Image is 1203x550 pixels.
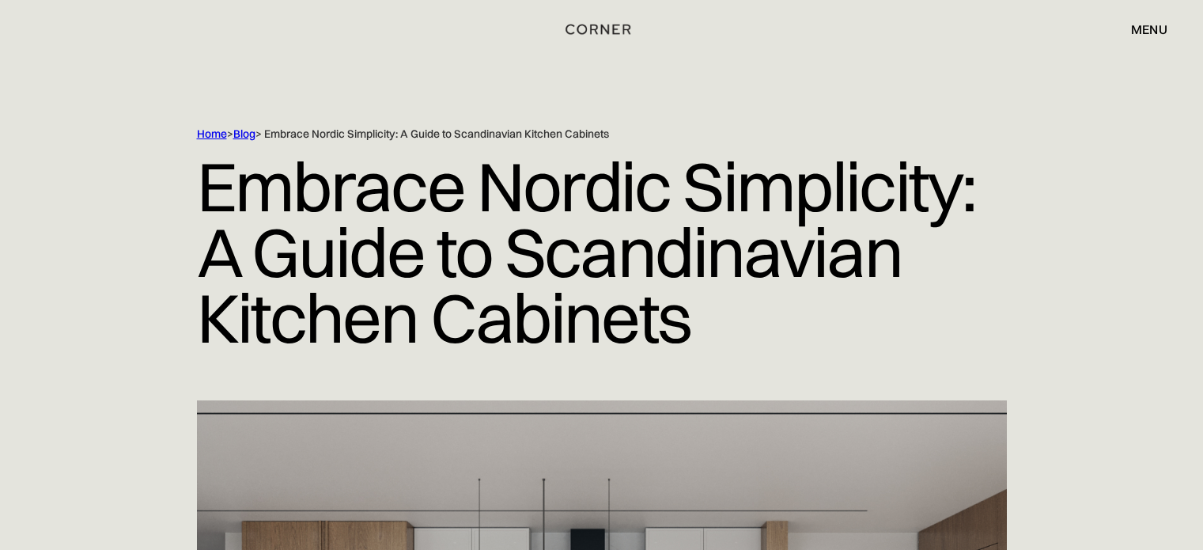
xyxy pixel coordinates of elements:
div: > > Embrace Nordic Simplicity: A Guide to Scandinavian Kitchen Cabinets [197,127,940,142]
div: menu [1115,16,1167,43]
a: Blog [233,127,255,141]
h1: Embrace Nordic Simplicity: A Guide to Scandinavian Kitchen Cabinets [197,142,1007,362]
a: home [560,19,642,40]
a: Home [197,127,227,141]
div: menu [1131,23,1167,36]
